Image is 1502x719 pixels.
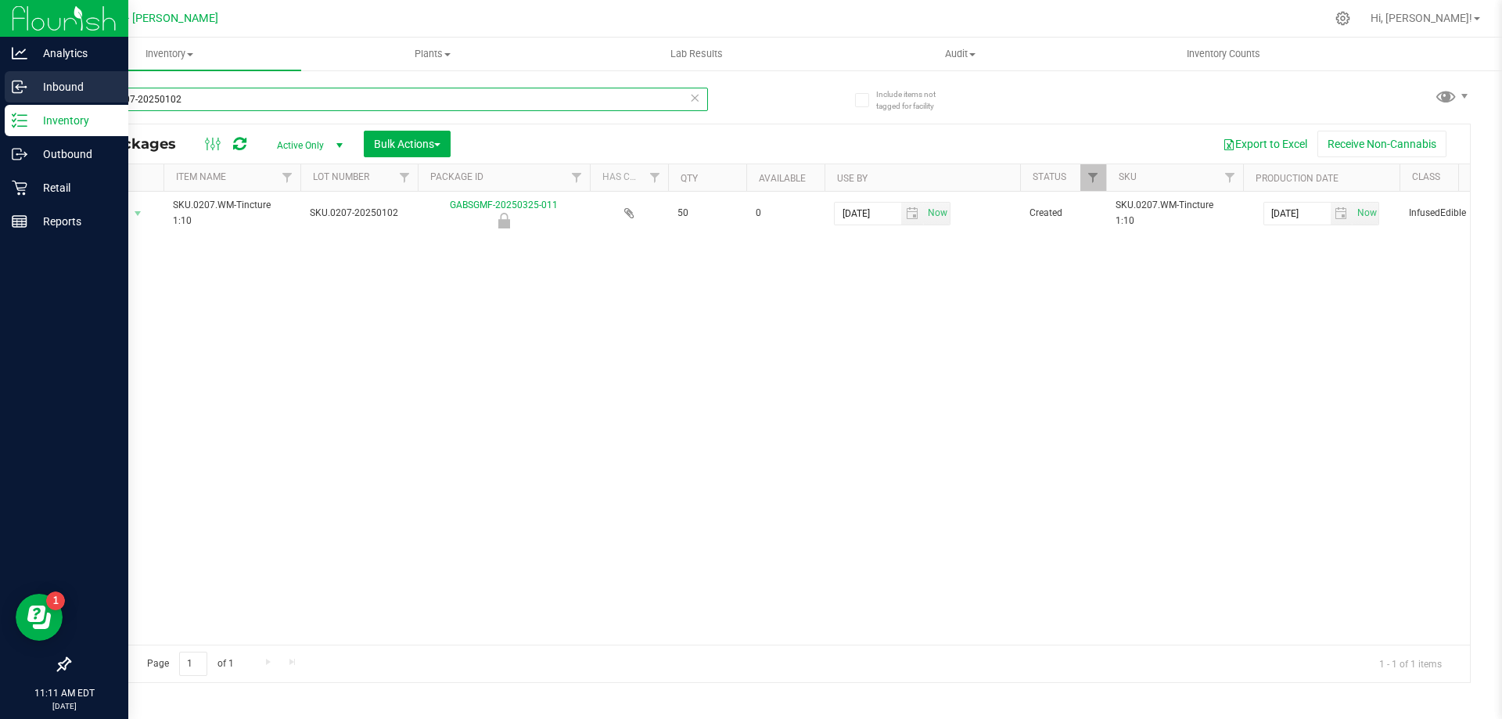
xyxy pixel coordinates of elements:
span: Inventory [38,47,301,61]
a: Package ID [430,171,483,182]
span: select [128,203,148,225]
inline-svg: Retail [12,180,27,196]
span: SKU.0207.WM-Tincture 1:10 [173,198,291,228]
span: Set Current date [924,202,950,225]
inline-svg: Outbound [12,146,27,162]
span: select [901,203,924,225]
span: Include items not tagged for facility [876,88,954,112]
p: Inventory [27,111,121,130]
span: select [1353,203,1378,225]
a: Use By [837,173,868,184]
p: Outbound [27,145,121,164]
inline-svg: Analytics [12,45,27,61]
p: Analytics [27,44,121,63]
a: GABSGMF-20250325-011 [450,200,558,210]
inline-svg: Reports [12,214,27,229]
span: select [924,203,950,225]
span: Audit [829,47,1091,61]
span: 1 - 1 of 1 items [1367,652,1454,675]
p: Inbound [27,77,121,96]
a: Plants [301,38,565,70]
a: Available [759,173,806,184]
button: Bulk Actions [364,131,451,157]
span: select [1331,203,1353,225]
span: SKU.0207.WM-Tincture 1:10 [1116,198,1234,228]
iframe: Resource center unread badge [46,591,65,610]
button: Export to Excel [1213,131,1317,157]
a: Item Name [176,171,226,182]
inline-svg: Inbound [12,79,27,95]
span: Set Current date [1353,202,1380,225]
a: Lot Number [313,171,369,182]
p: [DATE] [7,700,121,712]
p: 11:11 AM EDT [7,686,121,700]
a: Production Date [1256,173,1339,184]
a: Filter [392,164,418,191]
span: SKU.0207-20250102 [310,206,408,221]
button: Receive Non-Cannabis [1317,131,1446,157]
a: Qty [681,173,698,184]
a: Filter [275,164,300,191]
p: Reports [27,212,121,231]
iframe: Resource center [16,594,63,641]
a: Filter [642,164,668,191]
span: 0 [756,206,815,221]
span: Hi, [PERSON_NAME]! [1371,12,1472,24]
span: Plants [302,47,564,61]
a: SKU [1119,171,1137,182]
a: Audit [828,38,1092,70]
a: Inventory [38,38,301,70]
input: Search Package ID, Item Name, SKU, Lot or Part Number... [69,88,708,111]
a: Filter [564,164,590,191]
span: Page of 1 [134,652,246,676]
span: Lab Results [649,47,744,61]
p: Retail [27,178,121,197]
a: Inventory Counts [1092,38,1356,70]
input: 1 [179,652,207,676]
span: 50 [677,206,737,221]
span: Created [1029,206,1097,221]
a: Filter [1080,164,1106,191]
a: Status [1033,171,1066,182]
a: Class [1412,171,1440,182]
span: Inventory Counts [1166,47,1281,61]
span: Bulk Actions [374,138,440,150]
span: All Packages [81,135,192,153]
span: Clear [689,88,700,108]
a: Lab Results [565,38,828,70]
th: Has COA [590,164,668,192]
div: Newly Received [415,213,592,228]
span: GA1 - [PERSON_NAME] [102,12,218,25]
inline-svg: Inventory [12,113,27,128]
div: Manage settings [1333,11,1353,26]
a: Filter [1217,164,1243,191]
